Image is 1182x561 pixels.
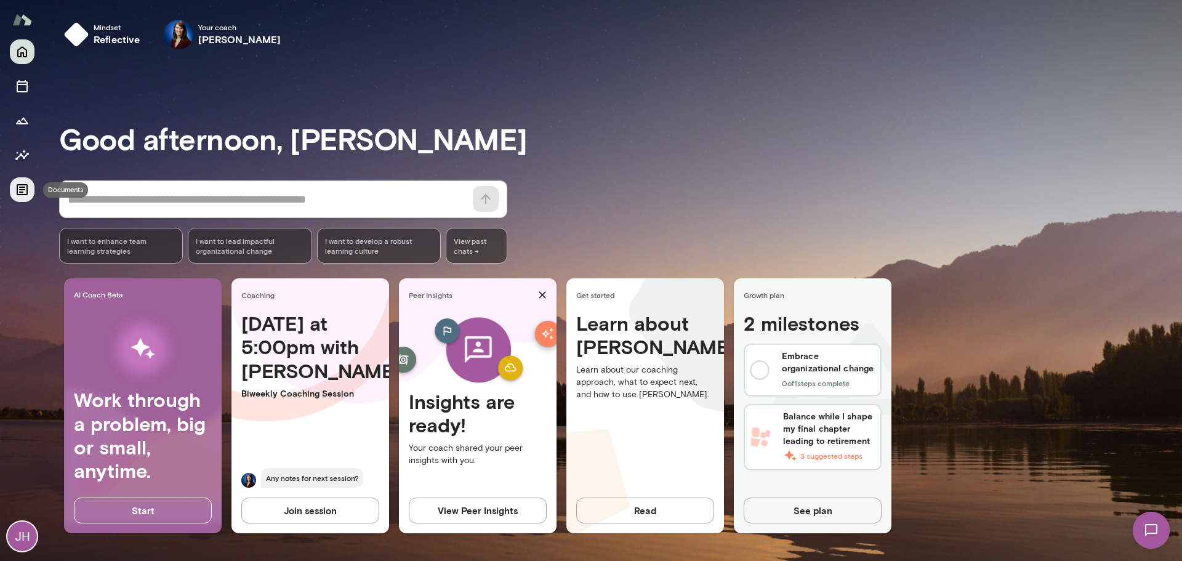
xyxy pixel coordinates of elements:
div: I want to lead impactful organizational change [188,228,312,264]
button: Home [10,39,34,64]
span: Peer Insights [409,290,533,300]
h4: [DATE] at 5:00pm with [PERSON_NAME] [241,312,379,382]
img: AI Workflows [88,310,198,388]
h4: 2 milestones [744,312,882,340]
span: Coaching [241,290,384,300]
span: View past chats -> [446,228,507,264]
img: Julie [241,473,256,488]
h3: Good afternoon, [PERSON_NAME] [59,121,1182,156]
span: Get started [576,290,719,300]
h6: Embrace organizational change [782,350,875,374]
img: mindset [64,22,89,47]
p: Biweekly Coaching Session [241,387,379,400]
div: Julie RollauerYour coach[PERSON_NAME] [155,15,290,54]
span: Growth plan [744,290,886,300]
h4: Learn about [PERSON_NAME] [576,312,714,359]
h6: reflective [94,32,140,47]
button: See plan [744,498,882,523]
span: Your coach [198,22,281,32]
button: Growth Plan [10,108,34,133]
button: Insights [10,143,34,167]
div: JH [7,522,37,551]
button: Read [576,498,714,523]
button: View Peer Insights [409,498,547,523]
button: Start [74,498,212,523]
button: Join session [241,498,379,523]
h6: Balance while I shape my final chapter leading to retirement [783,410,875,447]
img: Mento [12,8,32,31]
span: I want to lead impactful organizational change [196,236,304,256]
h4: Work through a problem, big or small, anytime. [74,388,212,483]
p: Your coach shared your peer insights with you. [409,442,547,467]
img: Julie Rollauer [164,20,193,49]
div: I want to develop a robust learning culture [317,228,441,264]
span: I want to enhance team learning strategies [67,236,175,256]
button: Mindsetreflective [59,15,150,54]
span: 3 suggested steps [783,448,875,463]
span: AI Coach Beta [74,289,217,299]
span: 0 of 1 steps complete [782,379,850,387]
p: Learn about our coaching approach, what to expect next, and how to use [PERSON_NAME]. [576,364,714,401]
span: Any notes for next session? [261,468,363,488]
span: Mindset [94,22,140,32]
div: Documents [43,182,88,198]
button: Documents [10,177,34,202]
h6: [PERSON_NAME] [198,32,281,47]
button: Sessions [10,74,34,99]
div: I want to enhance team learning strategies [59,228,183,264]
img: peer-insights [418,312,538,390]
span: I want to develop a robust learning culture [325,236,433,256]
h4: Insights are ready! [409,390,547,437]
